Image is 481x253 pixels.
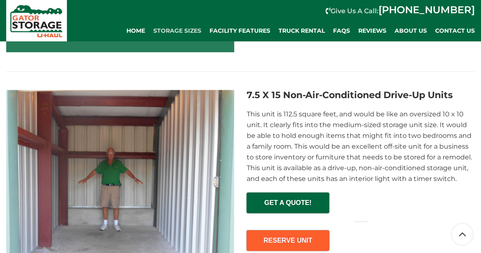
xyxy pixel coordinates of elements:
[431,23,479,39] a: Contact Us
[126,27,145,34] span: Home
[274,23,329,39] a: Truck Rental
[247,109,475,184] p: This unit is 112.5 square feet, and would be like an oversized 10 x 10 unit. It clearly fits into...
[279,27,325,34] span: Truck Rental
[248,193,329,206] span: GET A QUOTE!
[149,23,205,39] a: Storage Sizes
[247,90,475,101] h3: 7.5 X 15 Non-Air-Conditioned Drive-Up Units
[452,224,473,245] a: Scroll to top button
[331,7,475,15] strong: Give Us A Call:
[205,23,274,39] a: Facility Features
[329,23,354,39] a: FAQs
[122,23,149,39] a: Home
[210,27,270,34] span: Facility Features
[71,23,479,39] div: Main navigation
[435,27,475,34] span: Contact Us
[247,230,329,251] a: RESERVE UNIT
[391,23,431,39] a: About Us
[358,27,386,34] span: REVIEWS
[247,193,329,213] a: GET A QUOTE!
[354,23,391,39] a: REVIEWS
[333,27,350,34] span: FAQs
[379,4,475,16] a: [PHONE_NUMBER]
[153,27,201,34] span: Storage Sizes
[248,231,329,244] span: RESERVE UNIT
[395,27,427,34] span: About Us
